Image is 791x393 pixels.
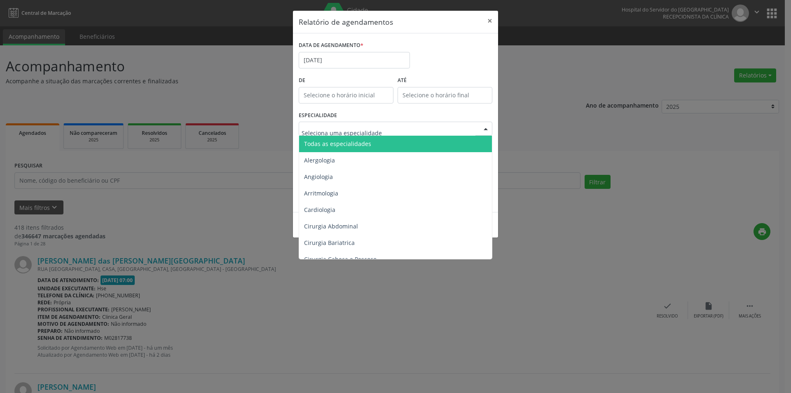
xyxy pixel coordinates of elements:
[304,222,358,230] span: Cirurgia Abdominal
[304,156,335,164] span: Alergologia
[302,125,475,141] input: Seleciona uma especialidade
[304,140,371,148] span: Todas as especialidades
[482,11,498,31] button: Close
[299,87,393,104] input: Selecione o horário inicial
[398,87,492,104] input: Selecione o horário final
[299,74,393,87] label: De
[304,189,338,197] span: Arritmologia
[304,206,335,214] span: Cardiologia
[304,239,355,247] span: Cirurgia Bariatrica
[398,74,492,87] label: ATÉ
[304,255,377,263] span: Cirurgia Cabeça e Pescoço
[304,173,333,181] span: Angiologia
[299,52,410,68] input: Selecione uma data ou intervalo
[299,109,337,122] label: ESPECIALIDADE
[299,39,363,52] label: DATA DE AGENDAMENTO
[299,16,393,27] h5: Relatório de agendamentos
